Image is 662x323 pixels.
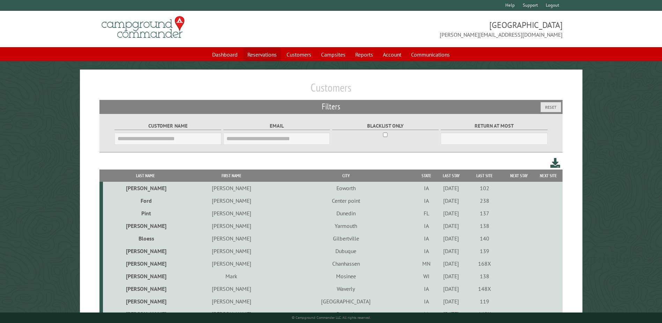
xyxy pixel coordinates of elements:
td: [PERSON_NAME] [188,282,275,295]
td: Mosinee [275,270,417,282]
td: FL [417,207,436,220]
td: IA [417,182,436,194]
td: [PERSON_NAME] [188,308,275,320]
td: [PERSON_NAME] [103,245,187,257]
div: [DATE] [437,222,465,229]
td: IA [417,220,436,232]
td: Mark [188,270,275,282]
a: Account [379,48,406,61]
td: 140 [466,232,503,245]
td: [PERSON_NAME] [188,182,275,194]
td: 168X [466,257,503,270]
td: 137 [466,207,503,220]
div: [DATE] [437,260,465,267]
td: [PERSON_NAME] [188,194,275,207]
div: [DATE] [437,298,465,305]
td: [PERSON_NAME] [103,257,187,270]
a: Reports [351,48,377,61]
td: Ford [103,194,187,207]
td: 138 [466,270,503,282]
small: © Campground Commander LLC. All rights reserved. [292,315,371,320]
td: 238 [466,194,503,207]
td: Dubuque [275,245,417,257]
td: Chanhassen [275,257,417,270]
td: IA [417,295,436,308]
td: 148X [466,282,503,295]
th: City [275,170,417,182]
div: [DATE] [437,235,465,242]
div: [DATE] [437,273,465,280]
td: 148X [466,308,503,320]
th: Last Stay [436,170,466,182]
a: Reservations [243,48,281,61]
td: [PERSON_NAME] [188,207,275,220]
button: Reset [541,102,561,112]
div: [DATE] [437,197,465,204]
h1: Customers [99,81,562,100]
td: [PERSON_NAME] [188,245,275,257]
label: Blacklist only [332,122,439,130]
td: [PERSON_NAME] [103,282,187,295]
th: Last Site [466,170,503,182]
th: First Name [188,170,275,182]
td: [PERSON_NAME] [188,232,275,245]
td: IA [417,245,436,257]
td: Gilbertville [275,232,417,245]
label: Email [223,122,330,130]
td: Bloess [103,232,187,245]
div: [DATE] [437,310,465,317]
td: MN [417,257,436,270]
td: Eoworth [275,182,417,194]
td: [PERSON_NAME] [103,295,187,308]
th: Next Stay [503,170,535,182]
td: [PERSON_NAME] [188,220,275,232]
td: Center point [275,194,417,207]
th: Next Site [535,170,563,182]
a: Communications [407,48,454,61]
td: [PERSON_NAME] [103,182,187,194]
label: Return at most [441,122,547,130]
a: Download this customer list (.csv) [550,157,560,170]
div: [DATE] [437,185,465,192]
a: Dashboard [208,48,242,61]
th: State [417,170,436,182]
th: Last Name [103,170,187,182]
td: Dunedin [275,207,417,220]
td: [PERSON_NAME] [188,295,275,308]
a: Campsites [317,48,350,61]
td: 119 [466,295,503,308]
a: Customers [282,48,315,61]
td: Waverly [275,282,417,295]
td: Pint [103,207,187,220]
td: 138 [466,220,503,232]
td: Yarmouth [275,220,417,232]
td: IA [417,282,436,295]
td: [PERSON_NAME] [103,308,187,320]
img: Campground Commander [99,14,187,41]
td: Decorah [275,308,417,320]
td: IA [417,308,436,320]
div: [DATE] [437,247,465,254]
td: 102 [466,182,503,194]
td: WI [417,270,436,282]
label: Customer Name [114,122,221,130]
div: [DATE] [437,210,465,217]
td: IA [417,232,436,245]
td: 139 [466,245,503,257]
td: [PERSON_NAME] [103,270,187,282]
td: IA [417,194,436,207]
td: [PERSON_NAME] [188,257,275,270]
td: [PERSON_NAME] [103,220,187,232]
div: [DATE] [437,285,465,292]
h2: Filters [99,100,562,113]
td: [GEOGRAPHIC_DATA] [275,295,417,308]
span: [GEOGRAPHIC_DATA] [PERSON_NAME][EMAIL_ADDRESS][DOMAIN_NAME] [331,19,563,39]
